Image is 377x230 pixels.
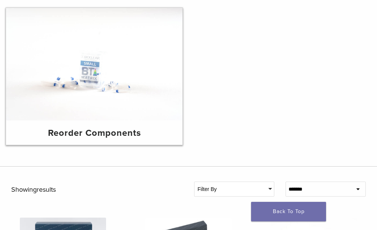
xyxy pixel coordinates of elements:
[12,126,177,140] h4: Reorder Components
[6,8,183,145] a: Reorder Components
[194,182,274,196] div: Filter By
[11,182,183,198] p: Showing results
[251,202,326,221] a: Back To Top
[6,8,183,120] img: Reorder Components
